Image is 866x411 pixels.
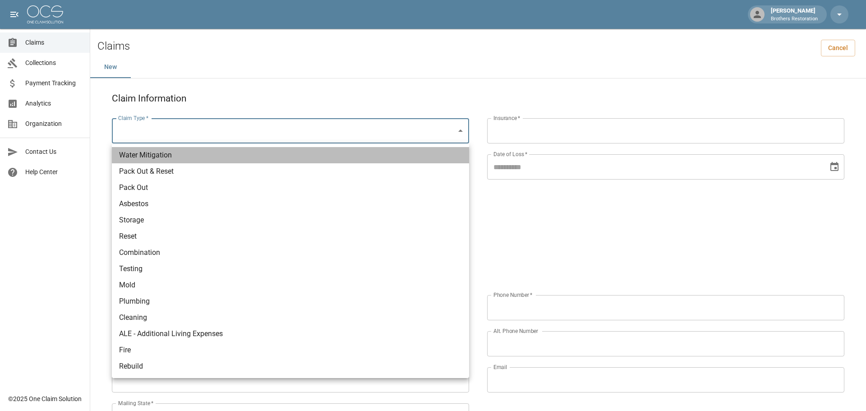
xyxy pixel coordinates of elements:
[112,342,469,358] li: Fire
[112,163,469,180] li: Pack Out & Reset
[112,277,469,293] li: Mold
[112,293,469,309] li: Plumbing
[112,358,469,374] li: Rebuild
[112,212,469,228] li: Storage
[112,147,469,163] li: Water Mitigation
[112,196,469,212] li: Asbestos
[112,309,469,326] li: Cleaning
[112,180,469,196] li: Pack Out
[112,261,469,277] li: Testing
[112,245,469,261] li: Combination
[112,326,469,342] li: ALE - Additional Living Expenses
[112,228,469,245] li: Reset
